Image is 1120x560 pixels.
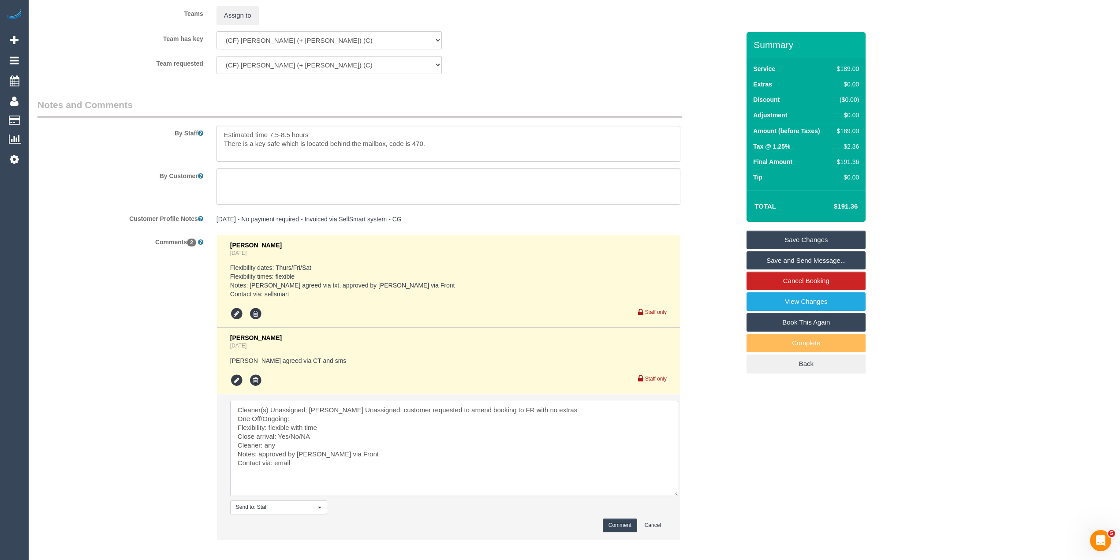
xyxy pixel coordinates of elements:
div: $0.00 [833,111,859,119]
span: [PERSON_NAME] [230,334,282,341]
img: Automaid Logo [5,9,23,21]
div: $191.36 [833,157,859,166]
span: 5 [1108,530,1115,537]
a: [DATE] [230,343,246,349]
button: Cancel [639,519,667,532]
a: Cancel Booking [747,272,866,290]
a: Save Changes [747,231,866,249]
a: View Changes [747,292,866,311]
button: Comment [603,519,637,532]
span: Send to: Staff [236,504,316,511]
label: Amount (before Taxes) [753,127,820,135]
label: Service [753,64,775,73]
h4: $191.36 [807,203,858,210]
span: 2 [187,239,196,246]
label: Team has key [31,31,210,43]
label: By Staff [31,126,210,138]
label: Team requested [31,56,210,68]
small: Staff only [645,376,667,382]
label: Teams [31,6,210,18]
div: $2.36 [833,142,859,151]
div: ($0.00) [833,95,859,104]
small: Staff only [645,309,667,315]
div: $189.00 [833,127,859,135]
h3: Summary [754,40,861,50]
button: Assign to [217,6,259,25]
a: Book This Again [747,313,866,332]
div: $189.00 [833,64,859,73]
label: Tax @ 1.25% [753,142,790,151]
iframe: Intercom live chat [1090,530,1111,551]
label: Comments [31,235,210,246]
label: Extras [753,80,772,89]
span: [PERSON_NAME] [230,242,282,249]
label: Final Amount [753,157,792,166]
pre: [DATE] - No payment required - Invoiced via SellSmart system - CG [217,215,680,224]
pre: Flexibility dates: Thurs/Fri/Sat Flexibility times: flexible Notes: [PERSON_NAME] agreed via txt,... [230,263,667,299]
div: $0.00 [833,173,859,182]
pre: [PERSON_NAME] agreed via CT and sms [230,356,667,365]
button: Send to: Staff [230,500,327,514]
label: Adjustment [753,111,787,119]
label: Tip [753,173,762,182]
label: Discount [753,95,780,104]
strong: Total [754,202,776,210]
a: [DATE] [230,250,246,256]
label: By Customer [31,168,210,180]
div: $0.00 [833,80,859,89]
legend: Notes and Comments [37,98,682,118]
a: Save and Send Message... [747,251,866,270]
label: Customer Profile Notes [31,211,210,223]
a: Back [747,355,866,373]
